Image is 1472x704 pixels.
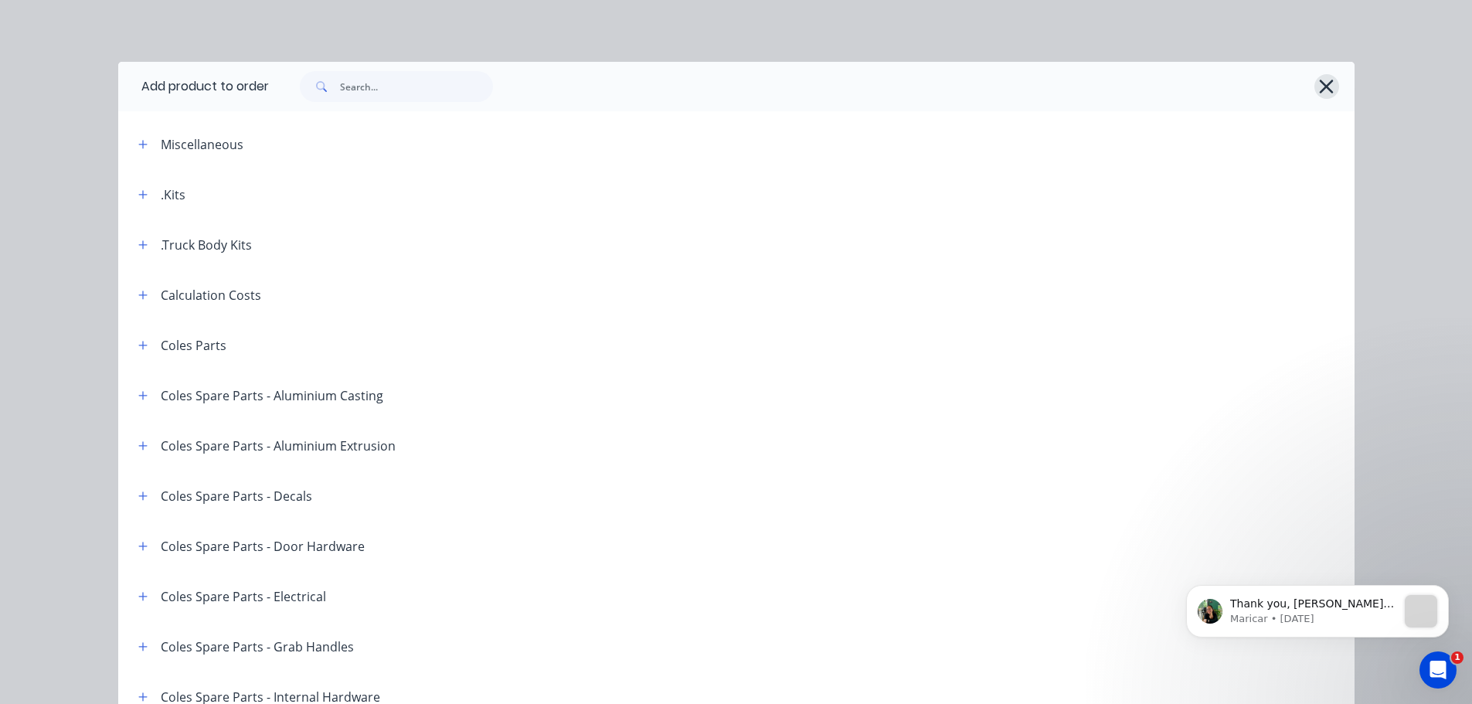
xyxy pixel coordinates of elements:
[118,62,269,111] div: Add product to order
[161,336,226,355] div: Coles Parts
[161,638,354,656] div: Coles Spare Parts - Grab Handles
[1163,554,1472,662] iframe: Intercom notifications message
[161,236,252,254] div: .Truck Body Kits
[161,286,261,304] div: Calculation Costs
[1419,651,1457,689] iframe: Intercom live chat
[161,185,185,204] div: .Kits
[161,587,326,606] div: Coles Spare Parts - Electrical
[1451,651,1464,664] span: 1
[161,437,396,455] div: Coles Spare Parts - Aluminium Extrusion
[161,487,312,505] div: Coles Spare Parts - Decals
[161,537,365,556] div: Coles Spare Parts - Door Hardware
[340,71,493,102] input: Search...
[161,135,243,154] div: Miscellaneous
[161,386,383,405] div: Coles Spare Parts - Aluminium Casting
